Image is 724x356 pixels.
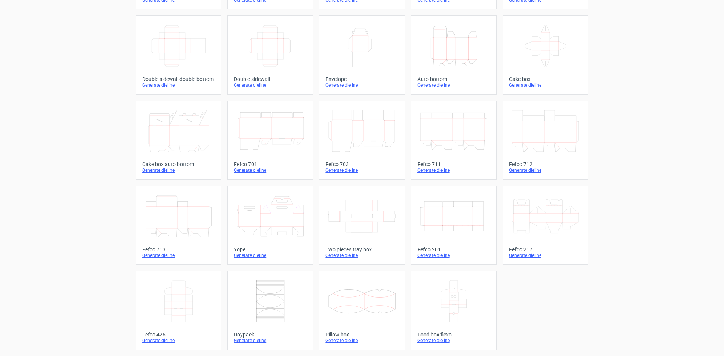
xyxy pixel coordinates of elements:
a: Fefco 712Generate dieline [503,101,588,180]
div: Two pieces tray box [325,246,398,252]
div: Generate dieline [417,167,490,173]
div: Cake box auto bottom [142,161,215,167]
div: Double sidewall [234,76,307,82]
div: Generate dieline [325,338,398,344]
a: Fefco 703Generate dieline [319,101,405,180]
div: Generate dieline [142,252,215,258]
div: Generate dieline [509,252,582,258]
div: Generate dieline [509,167,582,173]
a: Double sidewall double bottomGenerate dieline [136,15,221,95]
a: Fefco 217Generate dieline [503,186,588,265]
div: Generate dieline [509,82,582,88]
div: Yope [234,246,307,252]
a: Fefco 701Generate dieline [227,101,313,180]
div: Fefco 703 [325,161,398,167]
div: Generate dieline [234,82,307,88]
div: Fefco 426 [142,332,215,338]
div: Auto bottom [417,76,490,82]
a: Food box flexoGenerate dieline [411,271,497,350]
a: Pillow boxGenerate dieline [319,271,405,350]
div: Generate dieline [234,252,307,258]
a: Double sidewallGenerate dieline [227,15,313,95]
div: Fefco 713 [142,246,215,252]
a: Cake box auto bottomGenerate dieline [136,101,221,180]
div: Double sidewall double bottom [142,76,215,82]
div: Generate dieline [417,252,490,258]
a: Two pieces tray boxGenerate dieline [319,186,405,265]
div: Generate dieline [234,338,307,344]
div: Fefco 217 [509,246,582,252]
div: Generate dieline [417,82,490,88]
a: Fefco 711Generate dieline [411,101,497,180]
div: Generate dieline [142,82,215,88]
a: Fefco 713Generate dieline [136,186,221,265]
div: Doypack [234,332,307,338]
div: Envelope [325,76,398,82]
div: Cake box [509,76,582,82]
div: Generate dieline [142,338,215,344]
a: Fefco 201Generate dieline [411,186,497,265]
div: Fefco 712 [509,161,582,167]
div: Food box flexo [417,332,490,338]
div: Fefco 701 [234,161,307,167]
a: DoypackGenerate dieline [227,271,313,350]
div: Fefco 201 [417,246,490,252]
div: Generate dieline [142,167,215,173]
a: Auto bottomGenerate dieline [411,15,497,95]
div: Generate dieline [325,82,398,88]
div: Generate dieline [325,252,398,258]
div: Pillow box [325,332,398,338]
div: Generate dieline [417,338,490,344]
a: YopeGenerate dieline [227,186,313,265]
div: Generate dieline [325,167,398,173]
a: Cake boxGenerate dieline [503,15,588,95]
div: Generate dieline [234,167,307,173]
a: Fefco 426Generate dieline [136,271,221,350]
div: Fefco 711 [417,161,490,167]
a: EnvelopeGenerate dieline [319,15,405,95]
